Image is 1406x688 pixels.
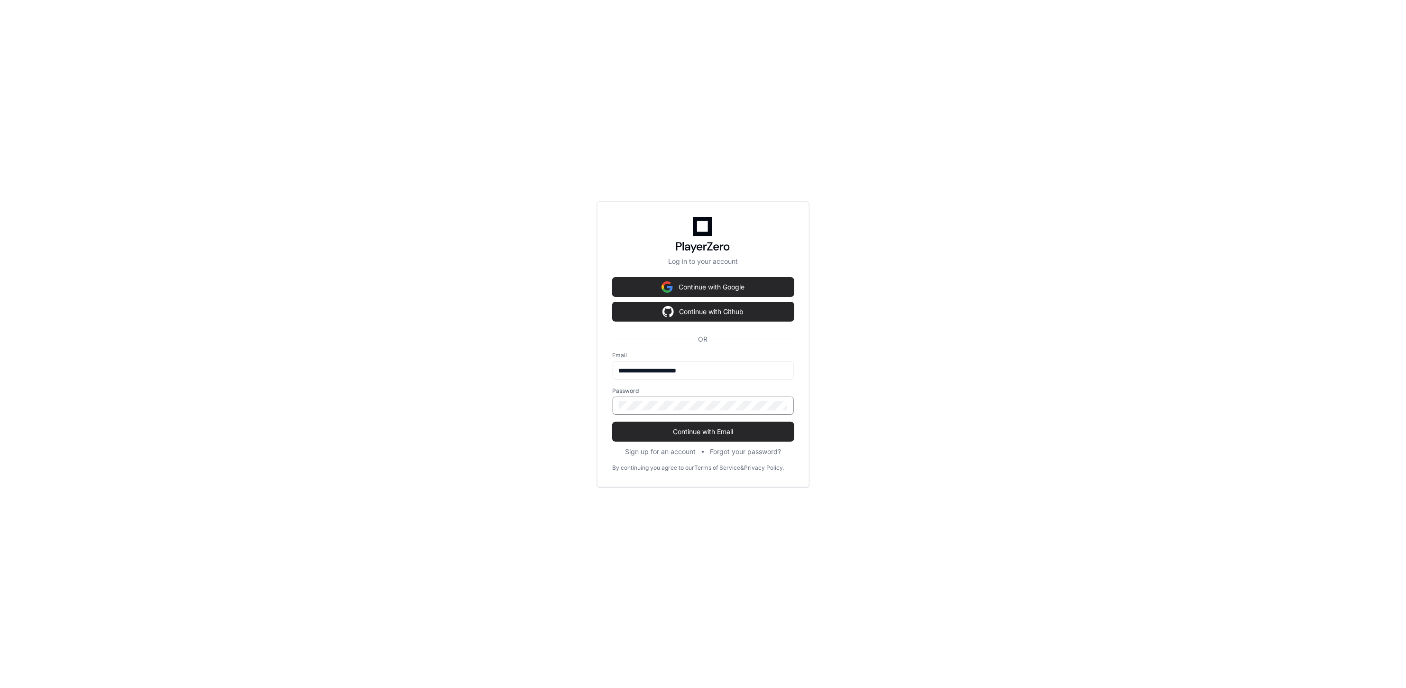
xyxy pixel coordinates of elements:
[613,427,794,437] span: Continue with Email
[613,278,794,297] button: Continue with Google
[695,464,741,472] a: Terms of Service
[662,278,673,297] img: Sign in with google
[741,464,744,472] div: &
[710,447,781,456] button: Forgot your password?
[695,335,712,344] span: OR
[613,302,794,321] button: Continue with Github
[625,447,696,456] button: Sign up for an account
[662,302,674,321] img: Sign in with google
[744,464,784,472] a: Privacy Policy.
[613,257,794,266] p: Log in to your account
[613,352,794,359] label: Email
[613,422,794,441] button: Continue with Email
[613,387,794,395] label: Password
[613,464,695,472] div: By continuing you agree to our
